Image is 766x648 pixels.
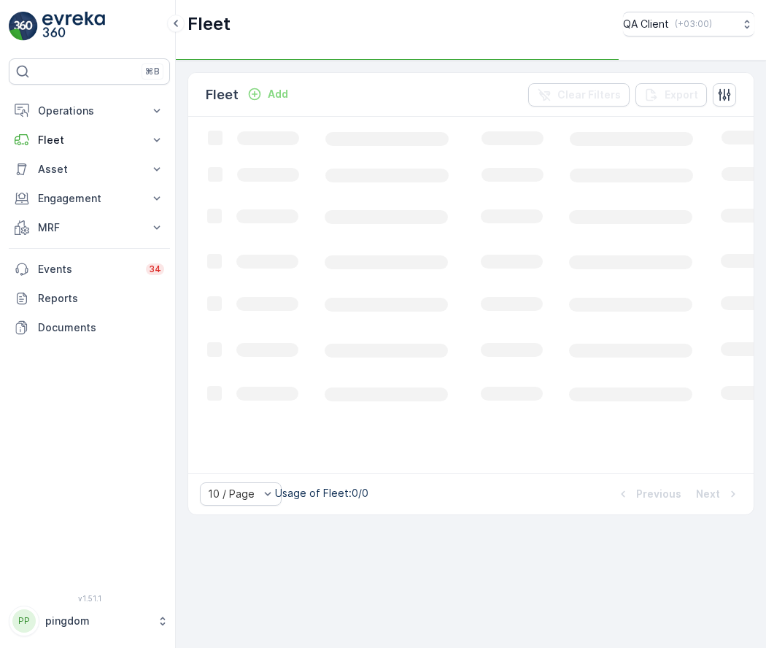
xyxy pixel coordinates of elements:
[38,320,164,335] p: Documents
[695,485,742,503] button: Next
[635,83,707,107] button: Export
[38,133,141,147] p: Fleet
[9,126,170,155] button: Fleet
[9,284,170,313] a: Reports
[38,220,141,235] p: MRF
[38,291,164,306] p: Reports
[38,191,141,206] p: Engagement
[241,85,294,103] button: Add
[38,104,141,118] p: Operations
[42,12,105,41] img: logo_light-DOdMpM7g.png
[149,263,161,275] p: 34
[528,83,630,107] button: Clear Filters
[9,594,170,603] span: v 1.51.1
[145,66,160,77] p: ⌘B
[268,87,288,101] p: Add
[623,12,754,36] button: QA Client(+03:00)
[675,18,712,30] p: ( +03:00 )
[9,213,170,242] button: MRF
[206,85,239,105] p: Fleet
[12,609,36,633] div: PP
[45,614,150,628] p: pingdom
[557,88,621,102] p: Clear Filters
[9,606,170,636] button: PPpingdom
[623,17,669,31] p: QA Client
[636,487,681,501] p: Previous
[9,313,170,342] a: Documents
[9,96,170,126] button: Operations
[275,486,368,501] p: Usage of Fleet : 0/0
[9,12,38,41] img: logo
[187,12,231,36] p: Fleet
[38,162,141,177] p: Asset
[696,487,720,501] p: Next
[665,88,698,102] p: Export
[9,184,170,213] button: Engagement
[9,255,170,284] a: Events34
[38,262,137,277] p: Events
[9,155,170,184] button: Asset
[614,485,683,503] button: Previous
